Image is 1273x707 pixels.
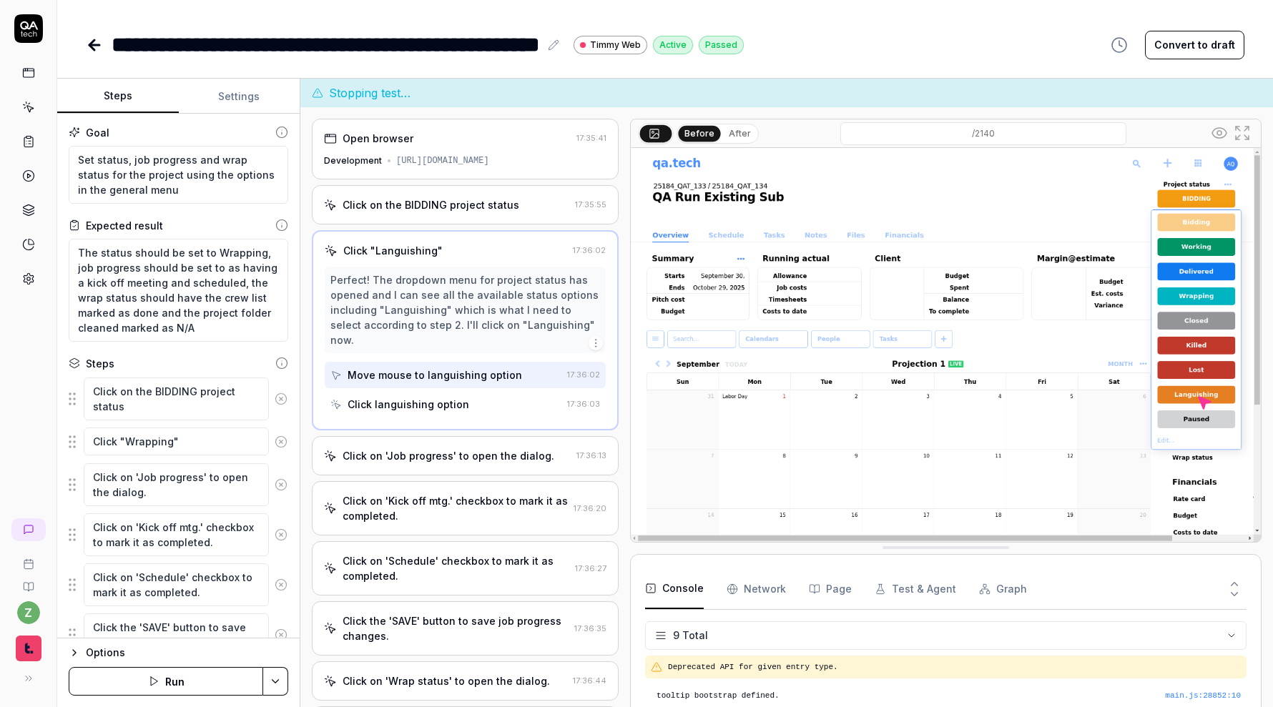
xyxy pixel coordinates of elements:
button: Remove step [269,427,293,456]
button: Options [69,644,288,661]
time: 17:36:02 [573,245,606,255]
button: Remove step [269,470,293,499]
div: Suggestions [69,463,288,507]
span: Timmy Web [590,39,641,51]
div: Suggestions [69,563,288,607]
time: 17:36:27 [575,563,606,573]
div: Suggestions [69,613,288,657]
div: main.js : 28852 : 10 [1165,690,1241,702]
div: Click "Languishing" [343,243,443,258]
div: Passed [699,36,744,54]
div: Suggestions [69,427,288,457]
pre: tooltip bootstrap defined. [657,690,1241,702]
button: Before [678,125,720,141]
div: Perfect! The dropdown menu for project status has opened and I can see all the available status o... [330,272,600,347]
div: Steps [86,356,114,371]
button: Show all interative elements [1208,122,1231,144]
button: Console [645,569,704,609]
time: 17:35:41 [576,133,606,143]
div: Development [324,154,382,167]
img: Screenshot [631,148,1261,542]
a: Timmy Web [574,35,647,54]
pre: Deprecated API for given entry type. [668,661,1241,673]
div: Click on 'Wrap status' to open the dialog. [343,673,550,688]
div: Click on the BIDDING project status [343,197,519,212]
div: Expected result [86,218,163,233]
button: Move mouse to languishing option17:36:02 [325,362,606,388]
time: 17:35:55 [575,199,606,209]
button: Run [69,667,263,696]
button: Timmy Logo [6,624,51,664]
time: 17:36:13 [576,450,606,460]
button: Steps [57,79,179,114]
button: Settings [179,79,300,114]
div: Click the 'SAVE' button to save job progress changes. [343,613,569,643]
div: Click on 'Kick off mtg.' checkbox to mark it as completed. [343,493,568,523]
time: 17:36:35 [574,623,606,633]
time: 17:36:20 [574,503,606,513]
button: Open in full screen [1231,122,1254,144]
button: Convert to draft [1145,31,1244,59]
button: Test & Agent [875,569,956,609]
div: Move mouse to languishing option [348,367,522,382]
button: Page [809,569,852,609]
div: Active [653,36,693,54]
a: Book a call with us [6,547,51,570]
button: Remove step [269,385,293,413]
div: Options [86,644,288,661]
a: New conversation [11,518,46,541]
button: Remove step [269,570,293,599]
time: 17:36:44 [573,676,606,686]
div: Click on 'Job progress' to open the dialog. [343,448,554,463]
button: View version history [1102,31,1136,59]
time: 17:36:02 [567,370,600,380]
button: After [723,126,757,142]
button: Network [727,569,786,609]
button: z [17,601,40,624]
button: Remove step [269,621,293,649]
span: Stopping test… [329,84,411,102]
div: Suggestions [69,377,288,421]
button: main.js:28852:10 [1165,690,1241,702]
div: Click on 'Schedule' checkbox to mark it as completed. [343,553,569,583]
div: Click languishing option [348,397,469,412]
a: Documentation [6,570,51,593]
button: Remove step [269,520,293,549]
div: Suggestions [69,513,288,557]
img: Timmy Logo [16,636,41,661]
div: Open browser [343,131,413,146]
time: 17:36:03 [567,399,600,409]
div: [URL][DOMAIN_NAME] [396,154,489,167]
div: Goal [86,125,109,140]
button: Click languishing option17:36:03 [325,391,606,417]
button: Graph [979,569,1027,609]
